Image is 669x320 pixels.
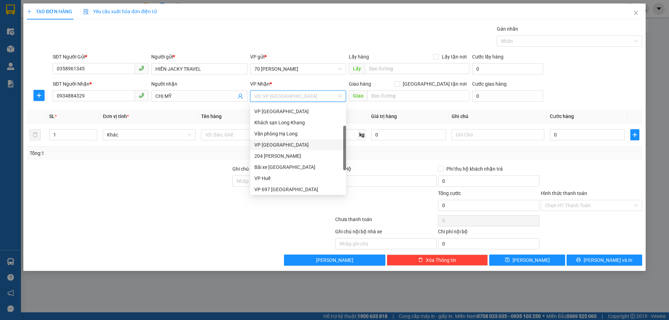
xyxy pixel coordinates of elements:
[30,129,41,140] button: delete
[250,184,346,195] div: VP 697 Điện Biên Phủ
[250,81,270,87] span: VP Nhận
[438,190,461,196] span: Tổng cước
[472,54,503,60] label: Cước lấy hàng
[250,150,346,162] div: 204 Trần Quang Khải
[250,117,346,128] div: Khách sạn Long Khang
[439,53,469,61] span: Lấy tận nơi
[107,130,191,140] span: Khác
[250,128,346,139] div: Văn phòng Hạ Long
[489,255,565,266] button: save[PERSON_NAME]
[250,162,346,173] div: Bãi xe Thạch Bàn
[349,54,369,60] span: Lấy hàng
[505,257,510,263] span: save
[444,165,506,173] span: Phí thu hộ khách nhận trả
[335,228,437,238] div: Ghi chú nội bộ nhà xe
[497,26,518,32] label: Gán nhãn
[22,6,70,28] strong: CHUYỂN PHÁT NHANH HK BUSLINES
[626,3,646,23] button: Close
[567,255,642,266] button: printer[PERSON_NAME] và In
[449,110,547,123] th: Ghi chú
[387,255,488,266] button: deleteXóa Thông tin
[49,114,55,119] span: SL
[250,106,346,117] div: VP Quảng Bình
[349,90,367,101] span: Giao
[27,9,32,14] span: plus
[21,41,74,52] span: ↔ [GEOGRAPHIC_DATA]
[349,63,365,74] span: Lấy
[284,255,385,266] button: [PERSON_NAME]
[472,81,507,87] label: Cước giao hàng
[232,175,334,187] input: Ghi chú đơn hàng
[316,256,353,264] span: [PERSON_NAME]
[232,166,271,172] label: Ghi chú đơn hàng
[201,114,222,119] span: Tên hàng
[33,90,45,101] button: plus
[335,166,351,172] span: Thu Hộ
[630,129,639,140] button: plus
[452,129,544,140] input: Ghi Chú
[584,256,632,264] span: [PERSON_NAME] và In
[426,256,456,264] span: Xóa Thông tin
[513,256,550,264] span: [PERSON_NAME]
[254,152,342,160] div: 204 [PERSON_NAME]
[151,80,247,88] div: Người nhận
[576,257,581,263] span: printer
[139,93,144,98] span: phone
[254,64,342,74] span: 70 Nguyễn Hữu Huân
[53,80,148,88] div: SĐT Người Nhận
[254,108,342,115] div: VP [GEOGRAPHIC_DATA]
[438,228,539,238] div: Chi phí nội bộ
[254,141,342,149] div: VP [GEOGRAPHIC_DATA]
[349,81,371,87] span: Giao hàng
[19,30,74,52] span: SAPA, LÀO CAI ↔ [GEOGRAPHIC_DATA]
[250,139,346,150] div: VP Đà Nẵng
[4,27,15,60] img: logo
[19,35,74,52] span: ↔ [GEOGRAPHIC_DATA]
[250,173,346,184] div: VP Huế
[77,42,131,50] span: 70NHH1310250005
[472,63,543,75] input: Cước lấy hàng
[254,174,342,182] div: VP Huế
[254,163,342,171] div: Bãi xe [GEOGRAPHIC_DATA]
[83,9,157,14] span: Yêu cầu xuất hóa đơn điện tử
[472,91,543,102] input: Cước giao hàng
[418,257,423,263] span: delete
[53,53,148,61] div: SĐT Người Gửi
[367,90,469,101] input: Dọc đường
[83,9,89,15] img: icon
[631,132,639,138] span: plus
[103,114,129,119] span: Đơn vị tính
[151,53,247,61] div: Người gửi
[633,10,639,16] span: close
[541,190,587,196] label: Hình thức thanh toán
[254,119,342,126] div: Khách sạn Long Khang
[34,93,44,98] span: plus
[139,65,144,71] span: phone
[334,216,437,228] div: Chưa thanh toán
[371,129,446,140] input: 0
[254,186,342,193] div: VP 697 [GEOGRAPHIC_DATA]
[550,114,574,119] span: Cước hàng
[400,80,469,88] span: [GEOGRAPHIC_DATA] tận nơi
[254,130,342,138] div: Văn phòng Hạ Long
[238,93,243,99] span: user-add
[371,114,397,119] span: Giá trị hàng
[335,238,437,249] input: Nhập ghi chú
[359,129,366,140] span: kg
[365,63,469,74] input: Dọc đường
[30,149,258,157] div: Tổng: 1
[250,53,346,61] div: VP gửi
[27,9,72,14] span: TẠO ĐƠN HÀNG
[201,129,294,140] input: VD: Bàn, Ghế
